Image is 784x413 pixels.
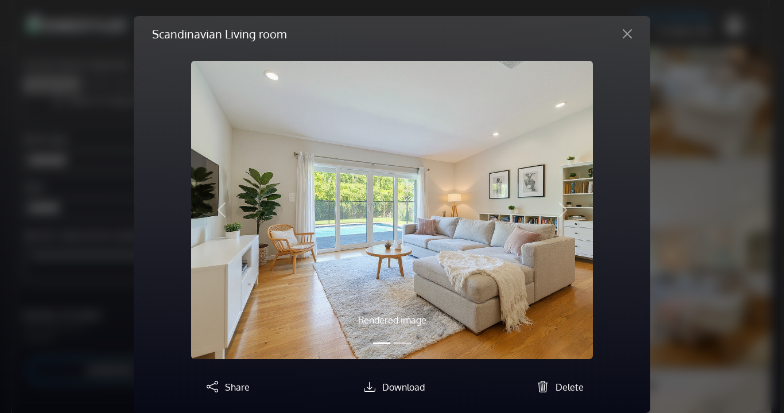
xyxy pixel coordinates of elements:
span: Delete [556,381,584,393]
p: Rendered image [251,313,533,327]
button: Delete [533,377,584,395]
h5: Scandinavian Living room [152,25,286,42]
button: Slide 2 [394,337,411,350]
img: homestyler-20250821-1-cdu2og.jpg [191,61,593,359]
span: Share [225,381,250,393]
a: Download [359,381,425,393]
button: Close [614,25,641,43]
span: Download [382,381,425,393]
button: Slide 1 [373,337,390,350]
a: Share [202,381,250,393]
